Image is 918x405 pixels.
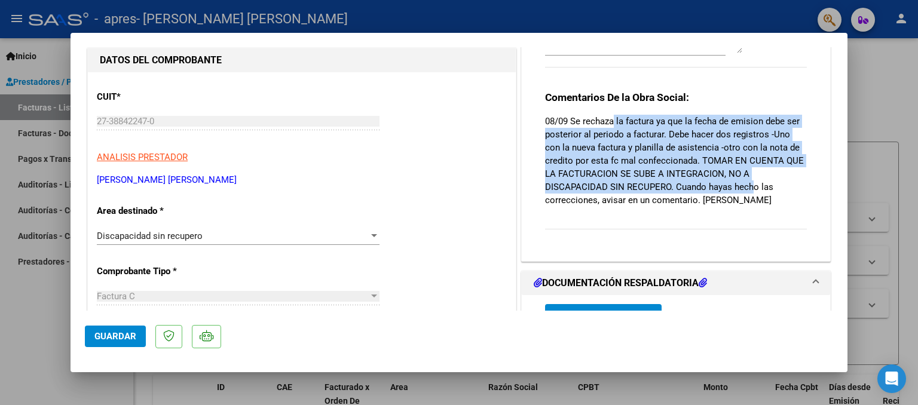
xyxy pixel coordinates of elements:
[94,331,136,342] span: Guardar
[545,304,662,326] button: Agregar Documento
[97,265,220,278] p: Comprobante Tipo *
[545,115,807,207] p: 08/09 Se rechaza la factura ya que la fecha de emision debe ser posterior al periodo a facturar. ...
[877,364,906,393] div: Open Intercom Messenger
[97,291,135,302] span: Factura C
[522,271,830,295] mat-expansion-panel-header: DOCUMENTACIÓN RESPALDATORIA
[97,204,220,218] p: Area destinado *
[97,231,203,241] span: Discapacidad sin recupero
[534,276,707,290] h1: DOCUMENTACIÓN RESPALDATORIA
[555,310,652,321] span: Agregar Documento
[545,91,689,103] strong: Comentarios De la Obra Social:
[100,54,222,66] strong: DATOS DEL COMPROBANTE
[97,90,220,104] p: CUIT
[85,326,146,347] button: Guardar
[97,173,507,187] p: [PERSON_NAME] [PERSON_NAME]
[97,152,188,162] span: ANALISIS PRESTADOR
